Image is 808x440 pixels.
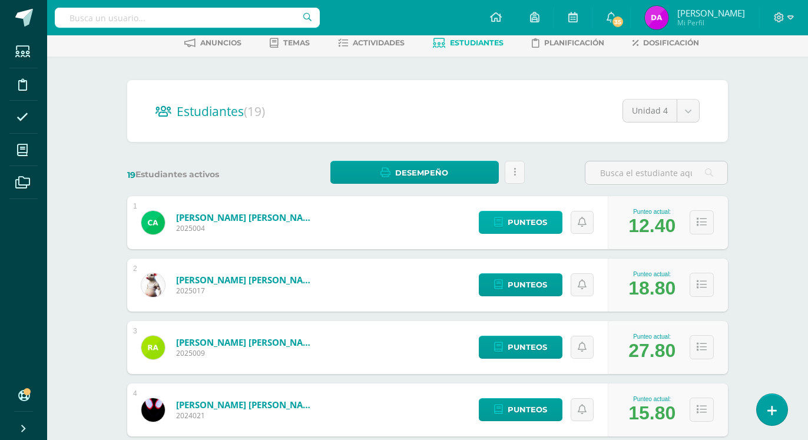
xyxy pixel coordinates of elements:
[133,202,137,210] div: 1
[677,7,745,19] span: [PERSON_NAME]
[141,273,165,297] img: 900c89cc7fceb0b395021e6e4e320d5e.png
[628,396,675,402] div: Punteo actual:
[176,348,317,358] span: 2025009
[127,169,270,180] label: Estudiantes activos
[133,327,137,335] div: 3
[176,411,317,421] span: 2024021
[176,274,317,286] a: [PERSON_NAME] [PERSON_NAME]
[508,274,547,296] span: Punteos
[623,100,699,122] a: Unidad 4
[611,15,624,28] span: 35
[532,34,604,52] a: Planificación
[141,398,165,422] img: e1286c72b86ecb82193f57c876c648af.png
[643,38,699,47] span: Dosificación
[395,162,448,184] span: Desempeño
[244,103,265,120] span: (19)
[628,215,675,237] div: 12.40
[508,211,547,233] span: Punteos
[141,336,165,359] img: bc79260abe9fbd03769c3eed743a66e8.png
[200,38,241,47] span: Anuncios
[176,399,317,411] a: [PERSON_NAME] [PERSON_NAME]
[585,161,727,184] input: Busca el estudiante aquí...
[270,34,310,52] a: Temas
[479,273,562,296] a: Punteos
[141,211,165,234] img: 093cec6739ccb5bef50ba64c04f03fd3.png
[353,38,405,47] span: Actividades
[628,402,675,424] div: 15.80
[133,264,137,273] div: 2
[338,34,405,52] a: Actividades
[632,100,668,122] span: Unidad 4
[628,333,675,340] div: Punteo actual:
[628,340,675,362] div: 27.80
[628,271,675,277] div: Punteo actual:
[184,34,241,52] a: Anuncios
[479,398,562,421] a: Punteos
[176,286,317,296] span: 2025017
[628,209,675,215] div: Punteo actual:
[544,38,604,47] span: Planificación
[508,399,547,421] span: Punteos
[677,18,745,28] span: Mi Perfil
[127,170,135,180] span: 19
[330,161,498,184] a: Desempeño
[177,103,265,120] span: Estudiantes
[479,211,562,234] a: Punteos
[450,38,504,47] span: Estudiantes
[633,34,699,52] a: Dosificación
[55,8,320,28] input: Busca un usuario...
[176,223,317,233] span: 2025004
[176,211,317,223] a: [PERSON_NAME] [PERSON_NAME]
[645,6,668,29] img: 10ff0b26909370768b000b86823b4192.png
[133,389,137,398] div: 4
[628,277,675,299] div: 18.80
[433,34,504,52] a: Estudiantes
[283,38,310,47] span: Temas
[479,336,562,359] a: Punteos
[176,336,317,348] a: [PERSON_NAME] [PERSON_NAME]
[508,336,547,358] span: Punteos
